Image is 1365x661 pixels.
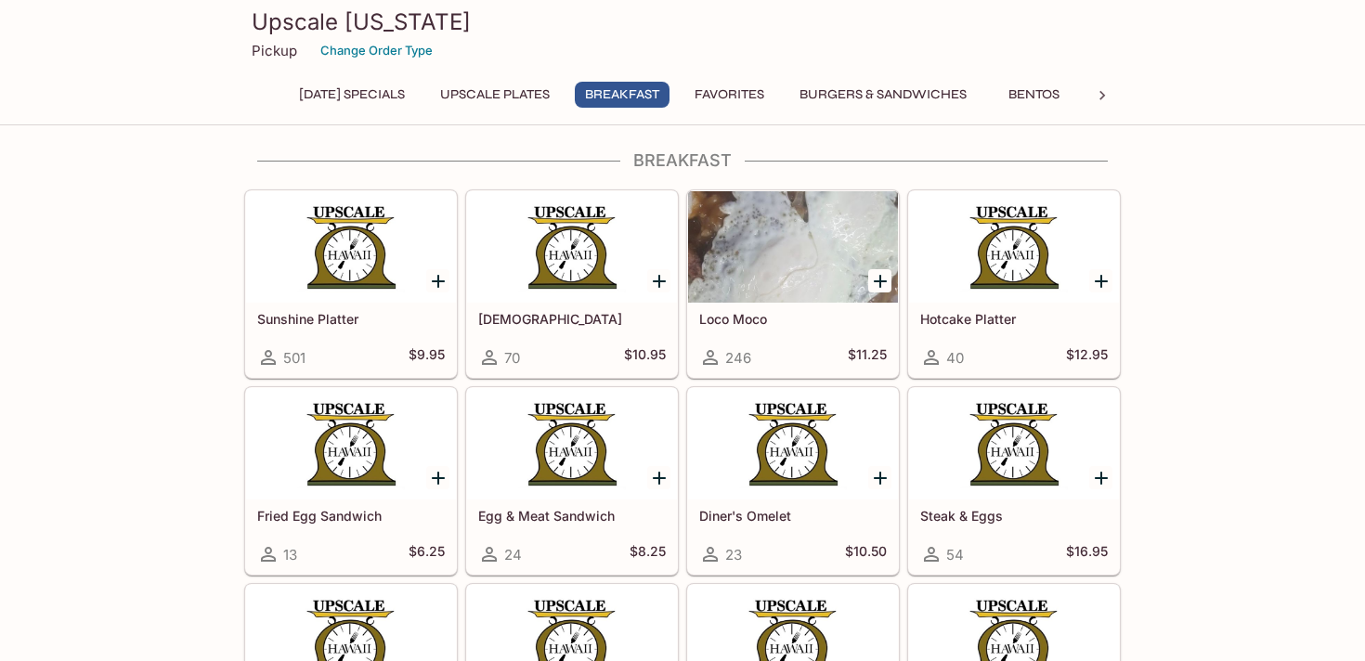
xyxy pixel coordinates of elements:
[789,82,977,108] button: Burgers & Sandwiches
[920,508,1108,524] h5: Steak & Eggs
[467,191,677,303] div: Homanado Longanisa
[409,346,445,369] h5: $9.95
[246,191,456,303] div: Sunshine Platter
[426,466,449,489] button: Add Fried Egg Sandwich
[1089,269,1112,292] button: Add Hotcake Platter
[647,466,670,489] button: Add Egg & Meat Sandwich
[699,508,887,524] h5: Diner's Omelet
[868,466,891,489] button: Add Diner's Omelet
[725,349,751,367] span: 246
[257,508,445,524] h5: Fried Egg Sandwich
[992,82,1075,108] button: Bentos
[466,190,678,378] a: [DEMOGRAPHIC_DATA]70$10.95
[687,387,899,575] a: Diner's Omelet23$10.50
[848,346,887,369] h5: $11.25
[426,269,449,292] button: Add Sunshine Platter
[283,546,297,564] span: 13
[684,82,774,108] button: Favorites
[688,191,898,303] div: Loco Moco
[504,349,520,367] span: 70
[908,190,1120,378] a: Hotcake Platter40$12.95
[244,150,1121,171] h4: Breakfast
[1066,543,1108,565] h5: $16.95
[946,349,964,367] span: 40
[647,269,670,292] button: Add Homanado Longanisa
[245,387,457,575] a: Fried Egg Sandwich13$6.25
[1089,466,1112,489] button: Add Steak & Eggs
[868,269,891,292] button: Add Loco Moco
[312,36,441,65] button: Change Order Type
[246,388,456,499] div: Fried Egg Sandwich
[624,346,666,369] h5: $10.95
[946,546,964,564] span: 54
[725,546,742,564] span: 23
[687,190,899,378] a: Loco Moco246$11.25
[504,546,522,564] span: 24
[252,42,297,59] p: Pickup
[688,388,898,499] div: Diner's Omelet
[478,508,666,524] h5: Egg & Meat Sandwich
[289,82,415,108] button: [DATE] Specials
[699,311,887,327] h5: Loco Moco
[845,543,887,565] h5: $10.50
[575,82,669,108] button: Breakfast
[920,311,1108,327] h5: Hotcake Platter
[630,543,666,565] h5: $8.25
[257,311,445,327] h5: Sunshine Platter
[245,190,457,378] a: Sunshine Platter501$9.95
[467,388,677,499] div: Egg & Meat Sandwich
[466,387,678,575] a: Egg & Meat Sandwich24$8.25
[1066,346,1108,369] h5: $12.95
[909,191,1119,303] div: Hotcake Platter
[908,387,1120,575] a: Steak & Eggs54$16.95
[909,388,1119,499] div: Steak & Eggs
[283,349,305,367] span: 501
[252,7,1113,36] h3: Upscale [US_STATE]
[409,543,445,565] h5: $6.25
[478,311,666,327] h5: [DEMOGRAPHIC_DATA]
[430,82,560,108] button: UPSCALE Plates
